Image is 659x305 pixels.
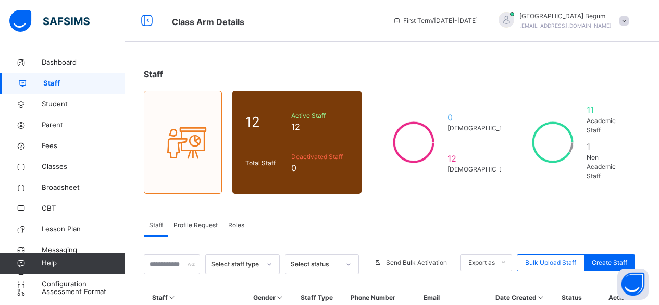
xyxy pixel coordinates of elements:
[43,78,125,89] span: Staff
[447,165,517,174] span: [DEMOGRAPHIC_DATA]
[42,279,125,289] span: Configuration
[587,116,627,135] span: Academic Staff
[211,260,260,269] div: Select staff type
[42,258,125,269] span: Help
[243,156,289,170] div: Total Staff
[9,10,90,32] img: safsims
[42,162,125,172] span: Classes
[519,11,612,21] span: [GEOGRAPHIC_DATA] Begum
[519,22,612,29] span: [EMAIL_ADDRESS][DOMAIN_NAME]
[291,111,348,120] span: Active Staff
[592,258,627,267] span: Create Staff
[525,258,576,267] span: Bulk Upload Staff
[488,11,634,30] div: Shumsunnahar Begum
[149,221,163,230] span: Staff
[168,294,177,301] i: Sort in Ascending Order
[537,294,545,301] i: Sort in Ascending Order
[386,258,447,267] span: Send Bulk Activation
[245,112,286,132] span: 12
[172,17,244,27] span: Class Arm Details
[291,162,348,174] span: 0
[42,141,125,151] span: Fees
[173,221,218,230] span: Profile Request
[291,260,340,269] div: Select status
[468,258,495,267] span: Export as
[42,224,125,235] span: Lesson Plan
[587,153,627,181] span: Non Academic Staff
[587,140,627,153] span: 1
[291,152,348,162] span: Deactivated Staff
[617,269,649,300] button: Open asap
[447,152,517,165] span: 12
[42,57,125,68] span: Dashboard
[42,203,125,214] span: CBT
[393,16,478,26] span: session/term information
[42,182,125,193] span: Broadsheet
[228,221,244,230] span: Roles
[291,120,348,133] span: 12
[42,120,125,130] span: Parent
[447,124,517,133] span: [DEMOGRAPHIC_DATA]
[447,111,517,124] span: 0
[276,294,284,301] i: Sort in Ascending Order
[42,245,125,255] span: Messaging
[42,99,125,109] span: Student
[587,104,627,116] span: 11
[144,69,163,79] span: Staff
